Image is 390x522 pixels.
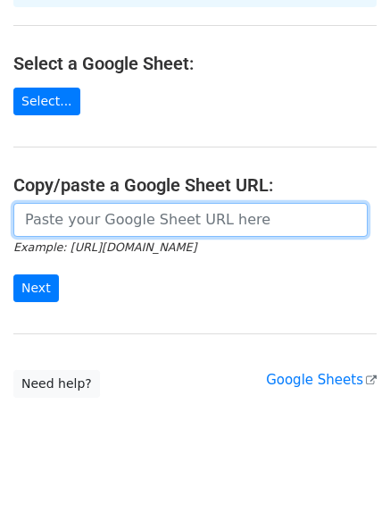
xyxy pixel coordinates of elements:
a: Need help? [13,370,100,398]
h4: Copy/paste a Google Sheet URL: [13,174,377,196]
a: Select... [13,88,80,115]
small: Example: [URL][DOMAIN_NAME] [13,240,196,254]
input: Paste your Google Sheet URL here [13,203,368,237]
h4: Select a Google Sheet: [13,53,377,74]
iframe: Chat Widget [301,436,390,522]
a: Google Sheets [266,372,377,388]
input: Next [13,274,59,302]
